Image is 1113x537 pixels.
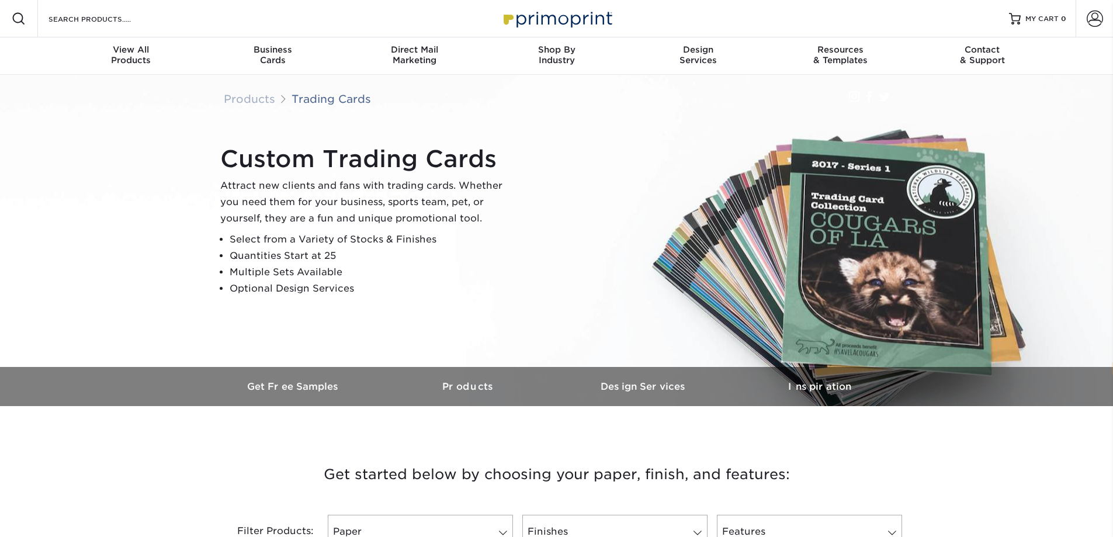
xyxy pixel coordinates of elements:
[627,44,769,55] span: Design
[911,44,1053,55] span: Contact
[220,178,512,227] p: Attract new clients and fans with trading cards. Whether you need them for your business, sports ...
[206,381,382,392] h3: Get Free Samples
[732,367,907,406] a: Inspiration
[60,37,202,75] a: View AllProducts
[1061,15,1066,23] span: 0
[202,44,344,65] div: Cards
[230,248,512,264] li: Quantities Start at 25
[60,44,202,65] div: Products
[230,264,512,280] li: Multiple Sets Available
[215,448,899,501] h3: Get started below by choosing your paper, finish, and features:
[206,367,382,406] a: Get Free Samples
[486,44,627,65] div: Industry
[557,381,732,392] h3: Design Services
[769,44,911,55] span: Resources
[1025,14,1059,24] span: MY CART
[230,231,512,248] li: Select from a Variety of Stocks & Finishes
[486,44,627,55] span: Shop By
[627,37,769,75] a: DesignServices
[202,44,344,55] span: Business
[911,37,1053,75] a: Contact& Support
[769,37,911,75] a: Resources& Templates
[627,44,769,65] div: Services
[911,44,1053,65] div: & Support
[498,6,615,31] img: Primoprint
[202,37,344,75] a: BusinessCards
[344,37,486,75] a: Direct MailMarketing
[382,381,557,392] h3: Products
[230,280,512,297] li: Optional Design Services
[220,145,512,173] h1: Custom Trading Cards
[382,367,557,406] a: Products
[47,12,161,26] input: SEARCH PRODUCTS.....
[292,92,371,105] a: Trading Cards
[224,92,275,105] a: Products
[486,37,627,75] a: Shop ByIndustry
[344,44,486,65] div: Marketing
[344,44,486,55] span: Direct Mail
[557,367,732,406] a: Design Services
[769,44,911,65] div: & Templates
[732,381,907,392] h3: Inspiration
[60,44,202,55] span: View All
